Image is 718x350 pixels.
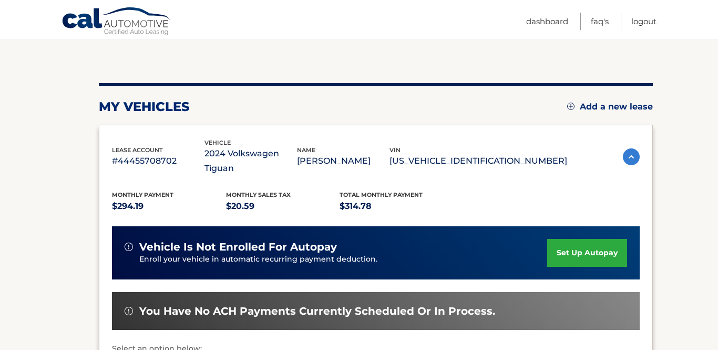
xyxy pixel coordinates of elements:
[112,191,173,198] span: Monthly Payment
[204,146,297,176] p: 2024 Volkswagen Tiguan
[297,154,389,168] p: [PERSON_NAME]
[139,241,337,254] span: vehicle is not enrolled for autopay
[112,199,226,214] p: $294.19
[226,191,291,198] span: Monthly sales Tax
[567,102,653,112] a: Add a new lease
[125,307,133,315] img: alert-white.svg
[623,148,640,165] img: accordion-active.svg
[526,13,568,30] a: Dashboard
[125,243,133,251] img: alert-white.svg
[226,199,340,214] p: $20.59
[61,7,172,37] a: Cal Automotive
[297,146,315,154] span: name
[389,146,401,154] span: vin
[631,13,657,30] a: Logout
[112,146,163,154] span: lease account
[139,305,495,318] span: You have no ACH payments currently scheduled or in process.
[567,103,575,110] img: add.svg
[591,13,609,30] a: FAQ's
[340,191,423,198] span: Total Monthly Payment
[547,239,627,267] a: set up autopay
[204,139,231,146] span: vehicle
[340,199,454,214] p: $314.78
[99,99,190,115] h2: my vehicles
[112,154,204,168] p: #44455708702
[389,154,567,168] p: [US_VEHICLE_IDENTIFICATION_NUMBER]
[139,254,547,265] p: Enroll your vehicle in automatic recurring payment deduction.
